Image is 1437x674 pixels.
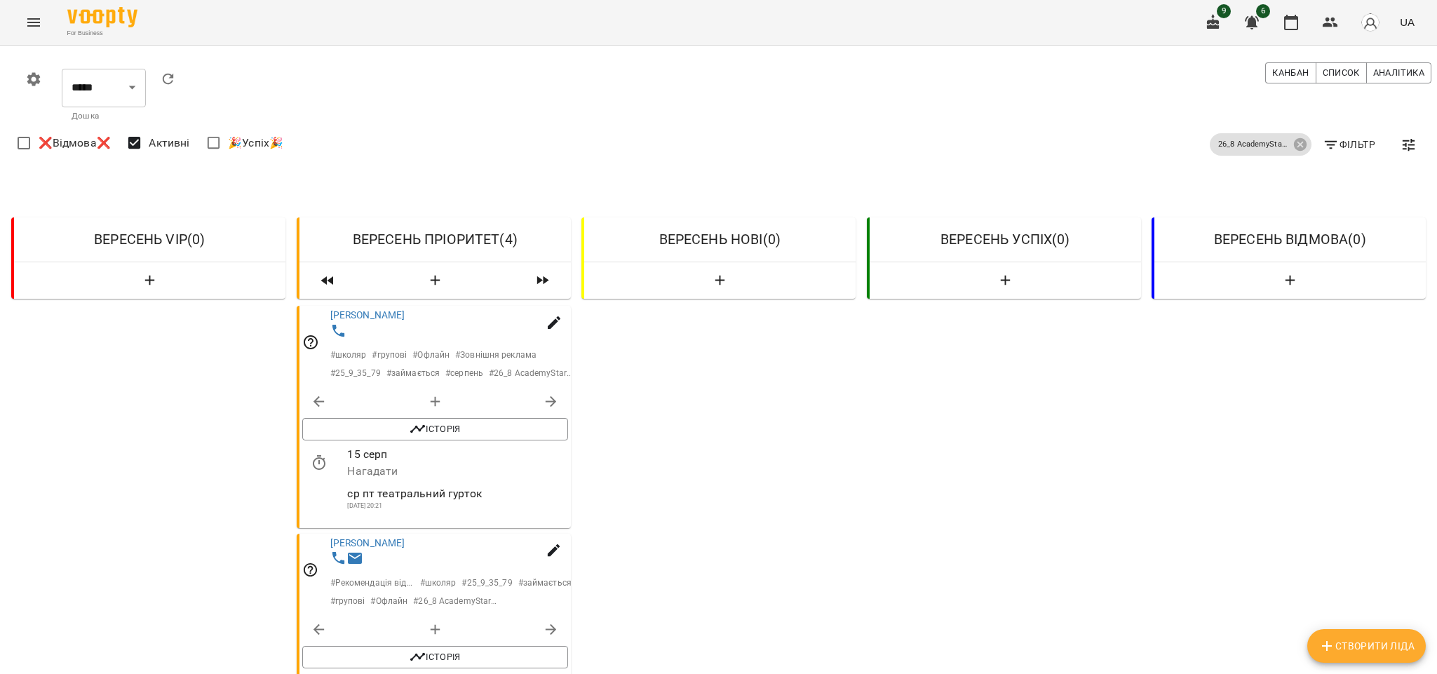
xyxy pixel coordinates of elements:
[330,367,380,379] p: # 25_9_35_79
[347,501,567,511] p: [DATE] 20:21
[67,7,137,27] img: Voopty Logo
[489,367,573,379] p: # 26_8 AcademyStars2 Fruitsvegetables would like
[1307,629,1426,663] button: Створити Ліда
[330,349,366,361] p: # школяр
[455,349,537,361] p: # Зовнішня реклама
[302,646,568,668] button: Історія
[1317,132,1381,157] button: Фільтр
[330,537,405,548] a: [PERSON_NAME]
[309,421,561,438] span: Історія
[302,334,319,351] svg: Відповідальний співробітник не заданий
[67,29,137,38] span: For Business
[72,109,136,123] p: Дошка
[445,367,483,379] p: # серпень
[1160,268,1420,293] button: Створити Ліда
[1323,65,1360,81] span: Список
[20,268,280,293] button: Створити Ліда
[1400,15,1415,29] span: UA
[1256,4,1270,18] span: 6
[149,135,189,151] span: Активні
[330,576,414,588] p: # Рекомендація від друзів знайомих тощо
[302,562,319,579] svg: Відповідальний співробітник не заданий
[1265,62,1316,83] button: Канбан
[1366,62,1431,83] button: Аналітика
[370,594,407,607] p: # Офлайн
[1361,13,1380,32] img: avatar_s.png
[461,576,512,588] p: # 25_9_35_79
[595,229,844,250] h6: ВЕРЕСЕНЬ НОВІ ( 0 )
[1394,9,1420,35] button: UA
[228,135,283,151] span: 🎉Успіх🎉
[372,349,407,361] p: # групові
[412,349,450,361] p: # Офлайн
[1210,133,1311,156] div: 26_8 AcademyStars2 Fruitsvegetables would like
[518,576,571,588] p: # займається
[520,268,565,293] span: Пересунути лідів з колонки
[419,576,456,588] p: # школяр
[1316,62,1367,83] button: Список
[311,229,560,250] h6: ВЕРЕСЕНЬ ПРІОРИТЕТ ( 4 )
[1323,136,1375,153] span: Фільтр
[1373,65,1424,81] span: Аналітика
[1217,4,1231,18] span: 9
[1166,229,1415,250] h6: ВЕРЕСЕНЬ ВІДМОВА ( 0 )
[590,268,850,293] button: Створити Ліда
[356,268,515,293] button: Створити Ліда
[347,485,567,501] p: ср пт театральний гурток
[1218,139,1288,151] p: 26_8 AcademyStars2 Fruitsvegetables would like
[1318,638,1415,654] span: Створити Ліда
[309,649,561,666] span: Історія
[347,463,567,480] p: Нагадати
[17,6,50,39] button: Menu
[413,594,497,607] p: # 26_8 AcademyStars2 Fruitsvegetables would like
[330,594,365,607] p: # групові
[330,309,405,321] a: [PERSON_NAME]
[305,268,350,293] span: Пересунути лідів з колонки
[386,367,439,379] p: # займається
[875,268,1135,293] button: Створити Ліда
[881,229,1130,250] h6: ВЕРЕСЕНЬ УСПІХ ( 0 )
[302,418,568,440] button: Історія
[1272,65,1309,81] span: Канбан
[347,446,567,463] p: 15 серп
[25,229,274,250] h6: ВЕРЕСЕНЬ VIP ( 0 )
[39,135,111,151] span: ❌Відмова❌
